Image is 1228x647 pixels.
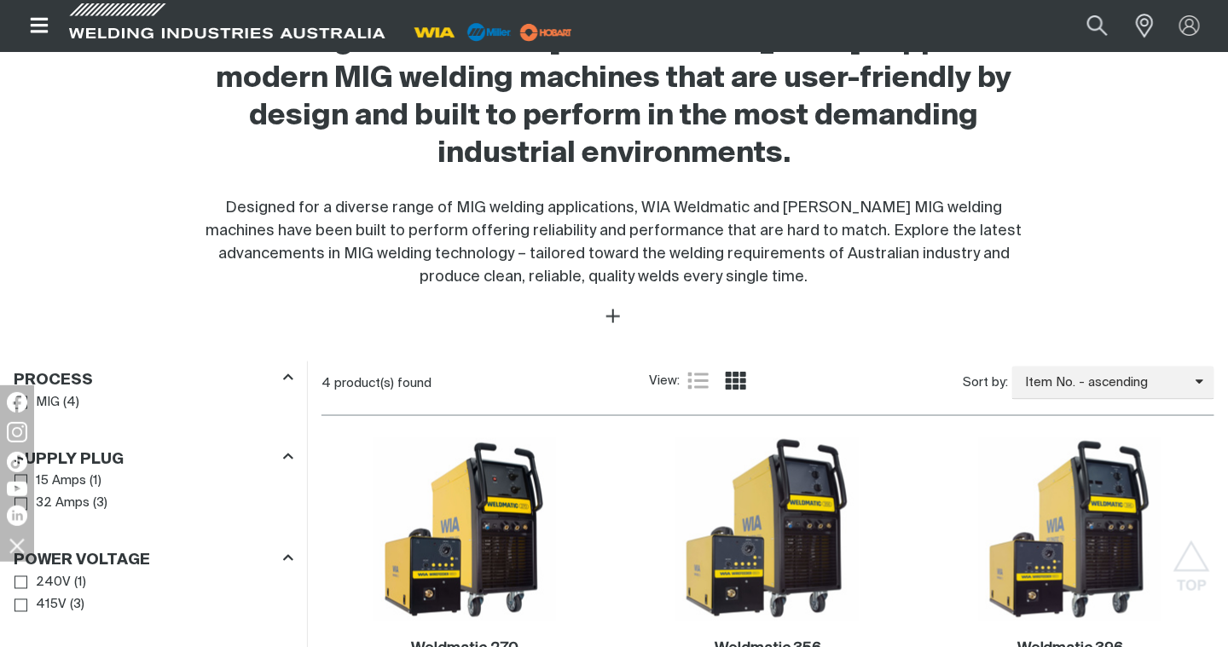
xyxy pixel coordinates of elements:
[14,594,67,617] a: 415V
[1069,7,1127,45] button: Search products
[979,438,1161,621] img: Weldmatic 396
[334,377,432,390] span: product(s) found
[36,472,86,492] span: 15 Amps
[14,450,124,470] h3: Supply Plug
[14,572,293,617] ul: Power Voltage
[7,452,27,472] img: TikTok
[7,392,27,413] img: Facebook
[14,572,71,595] a: 240V
[36,574,71,593] span: 240V
[7,422,27,442] img: Instagram
[201,23,1027,173] h2: Welding Industries of [GEOGRAPHIC_DATA] supplies modern MIG welding machines that are user-friend...
[688,371,709,391] a: List view
[36,393,60,413] span: MIG
[206,200,1022,285] span: Designed for a diverse range of MIG welding applications, WIA Weldmatic and [PERSON_NAME] MIG wel...
[36,596,67,615] span: 415V
[14,548,293,571] div: Power Voltage
[321,375,649,392] div: 4
[74,574,86,593] span: ( 1 )
[70,596,84,615] span: ( 3 )
[649,372,680,391] span: View:
[14,471,86,494] a: 15 Amps
[1173,540,1211,579] button: Scroll to top
[676,438,859,621] img: Weldmatic 356
[14,552,150,571] h3: Power Voltage
[14,391,60,414] a: MIG
[90,472,101,492] span: ( 1 )
[3,531,32,560] img: hide socials
[7,505,27,526] img: LinkedIn
[374,438,556,621] img: Weldmatic 270
[14,391,293,414] ul: Process
[14,447,293,470] div: Supply Plug
[14,493,90,516] a: 32 Amps
[63,393,79,413] span: ( 4 )
[963,373,1008,393] span: Sort by:
[14,371,93,390] h3: Process
[14,471,293,516] ul: Supply Plug
[321,361,1214,405] section: Product list controls
[93,494,107,514] span: ( 3 )
[515,20,577,45] img: miller
[1047,7,1127,45] input: Product name or item number...
[7,482,27,496] img: YouTube
[1012,373,1196,393] span: Item No. - ascending
[36,494,90,514] span: 32 Amps
[14,367,293,390] div: Process
[515,26,577,38] a: miller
